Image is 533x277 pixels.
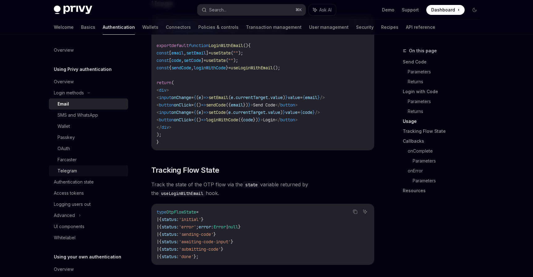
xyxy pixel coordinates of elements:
[231,102,243,108] span: email
[157,95,159,100] span: <
[233,58,238,63] span: );
[265,110,268,115] span: .
[197,4,306,15] button: Search...⌘K
[320,95,325,100] span: />
[280,117,295,123] span: button
[54,223,84,230] div: UI components
[174,117,191,123] span: onClick
[159,224,161,230] span: {
[142,20,158,35] a: Wallets
[280,102,295,108] span: button
[186,50,206,56] span: setEmail
[179,217,201,222] span: 'initial'
[231,65,273,71] span: useLoginWithEmail
[275,102,280,108] span: </
[157,43,171,48] span: export
[233,50,238,56] span: ""
[275,117,280,123] span: </
[49,176,128,188] a: Authentication state
[171,110,191,115] span: onChange
[159,190,206,197] code: useLoginWithEmail
[228,65,231,71] span: =
[58,167,77,175] div: Telegram
[413,156,484,166] a: Parameters
[171,43,189,48] span: default
[201,217,204,222] span: }
[161,246,176,252] span: status
[157,50,169,56] span: const
[295,7,302,12] span: ⌘ K
[243,181,260,188] code: state
[305,95,317,100] span: email
[298,110,300,115] span: =
[233,110,265,115] span: currentTarget
[159,117,174,123] span: button
[351,208,359,216] button: Copy the contents from the code block
[361,208,369,216] button: Ask AI
[49,121,128,132] a: Wallet
[176,224,179,230] span: :
[194,65,226,71] span: loginWithCode
[196,95,199,100] span: (
[258,117,260,123] span: }
[171,58,181,63] span: code
[253,117,258,123] span: })
[303,110,312,115] span: code
[231,50,233,56] span: (
[268,95,270,100] span: .
[231,239,233,245] span: }
[208,95,228,100] span: setEmail
[194,110,196,115] span: {
[408,146,484,156] a: onComplete
[270,95,283,100] span: value
[157,232,159,237] span: |
[161,224,176,230] span: status
[470,5,479,15] button: Toggle dark mode
[157,58,169,63] span: const
[157,139,159,145] span: }
[49,221,128,232] a: UI components
[403,116,484,126] a: Usage
[201,110,204,115] span: )
[54,89,84,97] div: Login methods
[280,110,283,115] span: )
[196,102,201,108] span: ()
[169,124,171,130] span: >
[58,100,69,108] div: Email
[431,7,455,13] span: Dashboard
[157,102,159,108] span: <
[248,43,251,48] span: {
[408,166,484,176] a: onError
[208,43,243,48] span: LoginWithEmail
[204,95,208,100] span: =>
[228,110,231,115] span: e
[159,110,171,115] span: input
[206,50,208,56] span: ]
[157,124,161,130] span: </
[54,20,74,35] a: Welcome
[179,246,221,252] span: 'submitting-code'
[171,80,174,85] span: (
[208,110,226,115] span: setCode
[226,58,228,63] span: (
[174,102,191,108] span: onClick
[209,6,226,14] div: Search...
[283,95,285,100] span: )
[151,180,374,197] span: Track the state of the OTP flow via the variable returned by the hook.
[233,95,236,100] span: .
[189,43,208,48] span: function
[199,110,201,115] span: e
[169,50,171,56] span: [
[157,254,159,259] span: |
[260,117,263,123] span: >
[194,95,196,100] span: {
[157,65,169,71] span: const
[194,254,199,259] span: };
[317,95,320,100] span: }
[166,20,191,35] a: Connectors
[58,156,77,163] div: Farcaster
[309,4,336,15] button: Ask AI
[208,50,211,56] span: =
[191,110,194,115] span: =
[191,95,194,100] span: =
